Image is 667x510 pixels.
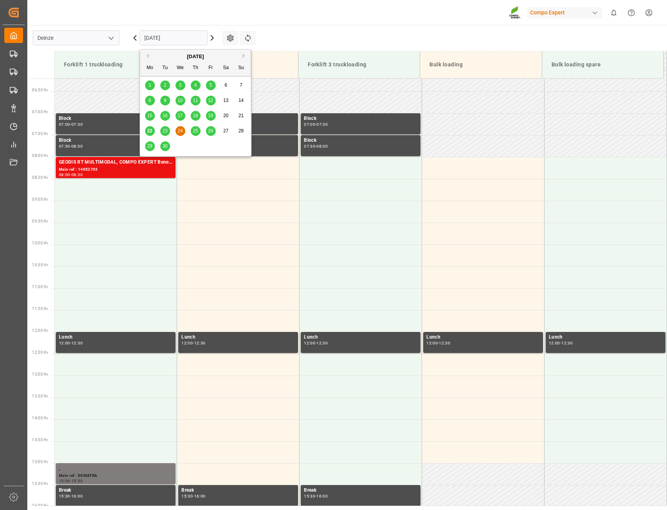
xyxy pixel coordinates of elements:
[176,80,185,90] div: Choose Wednesday, September 3rd, 2025
[208,98,213,103] span: 12
[164,82,167,88] span: 2
[32,285,48,289] span: 11:00 Hr
[32,328,48,333] span: 12:00 Hr
[316,341,328,345] div: 12:30
[548,57,657,72] div: Bulk loading spare
[32,132,48,136] span: 07:30 Hr
[160,63,170,73] div: Tu
[33,30,119,45] input: Type to search/select
[149,82,151,88] span: 1
[623,4,640,21] button: Help Center
[193,98,198,103] span: 11
[181,341,193,345] div: 12:00
[191,63,200,73] div: Th
[32,153,48,158] span: 08:00 Hr
[181,487,295,494] div: Break
[71,144,83,148] div: 08:00
[304,333,417,341] div: Lunch
[223,128,228,134] span: 27
[176,96,185,105] div: Choose Wednesday, September 10th, 2025
[32,460,48,464] span: 15:00 Hr
[144,53,149,58] button: Previous Month
[315,144,316,148] div: -
[193,341,194,345] div: -
[304,144,315,148] div: 07:30
[32,241,48,245] span: 10:00 Hr
[70,494,71,498] div: -
[305,57,413,72] div: Forklift 3 truckloading
[181,494,193,498] div: 15:30
[145,126,155,136] div: Choose Monday, September 22nd, 2025
[140,53,251,61] div: [DATE]
[160,111,170,121] div: Choose Tuesday, September 16th, 2025
[315,341,316,345] div: -
[223,113,228,118] span: 20
[32,307,48,311] span: 11:30 Hr
[560,341,561,345] div: -
[71,341,83,345] div: 12:30
[32,88,48,92] span: 06:30 Hr
[316,123,328,126] div: 07:30
[236,111,246,121] div: Choose Sunday, September 21st, 2025
[194,82,197,88] span: 4
[527,7,602,18] div: Compo Expert
[160,126,170,136] div: Choose Tuesday, September 23rd, 2025
[238,113,243,118] span: 21
[32,350,48,355] span: 12:30 Hr
[70,144,71,148] div: -
[315,494,316,498] div: -
[164,98,167,103] span: 9
[177,113,183,118] span: 17
[191,80,200,90] div: Choose Thursday, September 4th, 2025
[59,341,70,345] div: 12:00
[191,111,200,121] div: Choose Thursday, September 18th, 2025
[193,113,198,118] span: 18
[193,128,198,134] span: 25
[32,263,48,267] span: 10:30 Hr
[70,341,71,345] div: -
[179,82,182,88] span: 3
[304,341,315,345] div: 12:00
[236,126,246,136] div: Choose Sunday, September 28th, 2025
[59,123,70,126] div: 07:00
[509,6,522,20] img: Screenshot%202023-09-29%20at%2010.02.21.png_1712312052.png
[32,219,48,223] span: 09:30 Hr
[149,98,151,103] span: 8
[59,159,172,166] div: GEODIS RT MULTIMODAL, COMPO EXPERT Benelux N.V.
[236,80,246,90] div: Choose Sunday, September 7th, 2025
[191,126,200,136] div: Choose Thursday, September 25th, 2025
[304,494,315,498] div: 15:30
[32,394,48,398] span: 13:30 Hr
[59,479,70,483] div: 15:00
[221,96,231,105] div: Choose Saturday, September 13th, 2025
[70,173,71,177] div: -
[145,111,155,121] div: Choose Monday, September 15th, 2025
[439,341,450,345] div: 12:30
[160,96,170,105] div: Choose Tuesday, September 9th, 2025
[59,115,172,123] div: Block
[32,372,48,376] span: 13:00 Hr
[236,96,246,105] div: Choose Sunday, September 14th, 2025
[315,123,316,126] div: -
[140,30,208,45] input: DD.MM.YYYY
[206,126,216,136] div: Choose Friday, September 26th, 2025
[240,82,243,88] span: 7
[181,333,295,341] div: Lunch
[221,63,231,73] div: Sa
[236,63,246,73] div: Su
[426,333,540,341] div: Lunch
[59,166,172,173] div: Main ref : 14052703
[32,110,48,114] span: 07:00 Hr
[32,175,48,180] span: 08:30 Hr
[32,481,48,486] span: 15:30 Hr
[605,4,623,21] button: show 0 new notifications
[206,96,216,105] div: Choose Friday, September 12th, 2025
[162,113,167,118] span: 16
[59,494,70,498] div: 15:30
[71,494,83,498] div: 16:00
[160,80,170,90] div: Choose Tuesday, September 2nd, 2025
[221,126,231,136] div: Choose Saturday, September 27th, 2025
[426,57,535,72] div: Bulk loading
[70,479,71,483] div: -
[142,78,249,154] div: month 2025-09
